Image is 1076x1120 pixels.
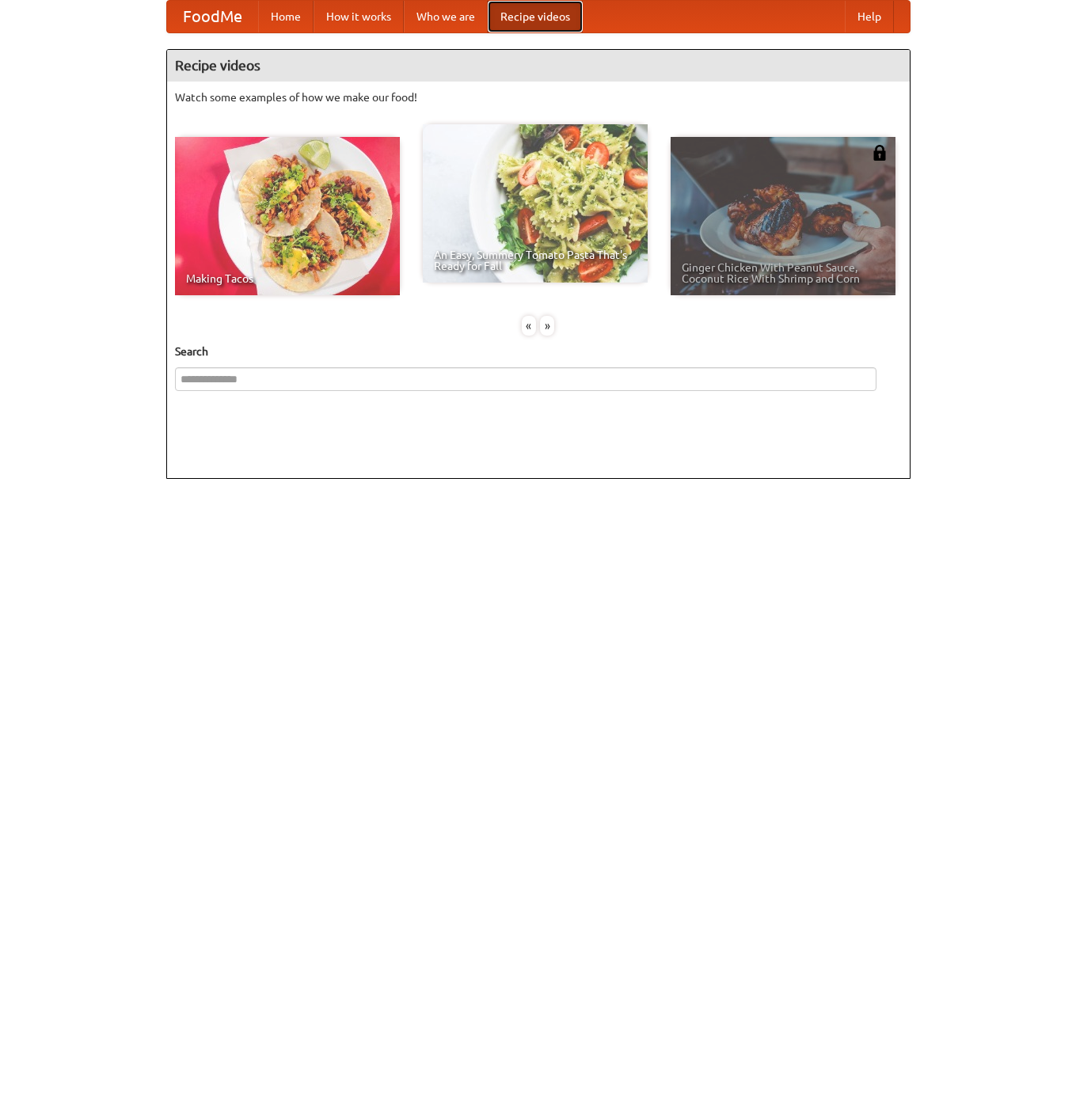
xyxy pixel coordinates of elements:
h5: Search [175,344,902,359]
a: Help [845,1,894,32]
a: Recipe videos [488,1,583,32]
a: An Easy, Summery Tomato Pasta That's Ready for Fall [423,124,648,283]
a: Home [258,1,314,32]
span: Making Tacos [186,273,389,284]
div: » [540,316,554,336]
a: Who we are [404,1,488,32]
a: How it works [314,1,404,32]
p: Watch some examples of how we make our food! [175,89,902,105]
img: 483408.png [872,145,888,161]
a: Making Tacos [175,137,400,295]
a: FoodMe [167,1,258,32]
div: « [522,316,536,336]
h4: Recipe videos [167,50,910,82]
span: An Easy, Summery Tomato Pasta That's Ready for Fall [434,249,637,271]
